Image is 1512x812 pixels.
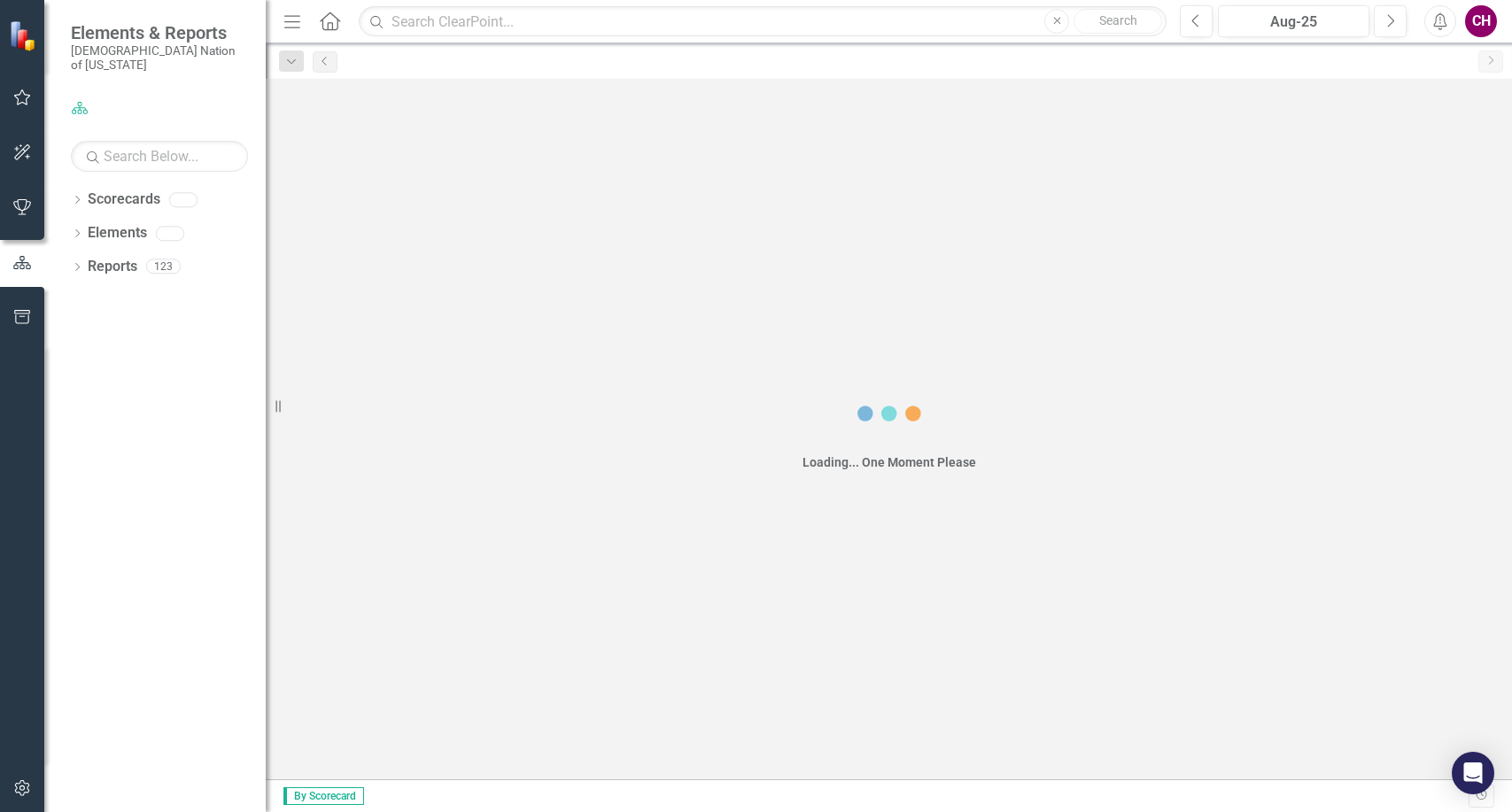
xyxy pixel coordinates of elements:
[88,223,147,244] a: Elements
[283,787,364,805] span: By Scorecard
[803,453,976,471] div: Loading... One Moment Please
[71,43,248,73] small: [DEMOGRAPHIC_DATA] Nation of [US_STATE]
[1465,5,1497,37] button: CH
[88,189,160,210] a: Scorecards
[71,22,248,43] span: Elements & Reports
[71,141,248,172] input: Search Below...
[359,6,1167,37] input: Search ClearPoint...
[9,20,40,51] img: ClearPoint Strategy
[1224,12,1363,33] div: Aug-25
[1218,5,1369,37] button: Aug-25
[88,257,137,277] a: Reports
[1074,9,1162,34] button: Search
[1452,752,1494,794] div: Open Intercom Messenger
[146,259,181,275] div: 123
[1099,13,1137,27] span: Search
